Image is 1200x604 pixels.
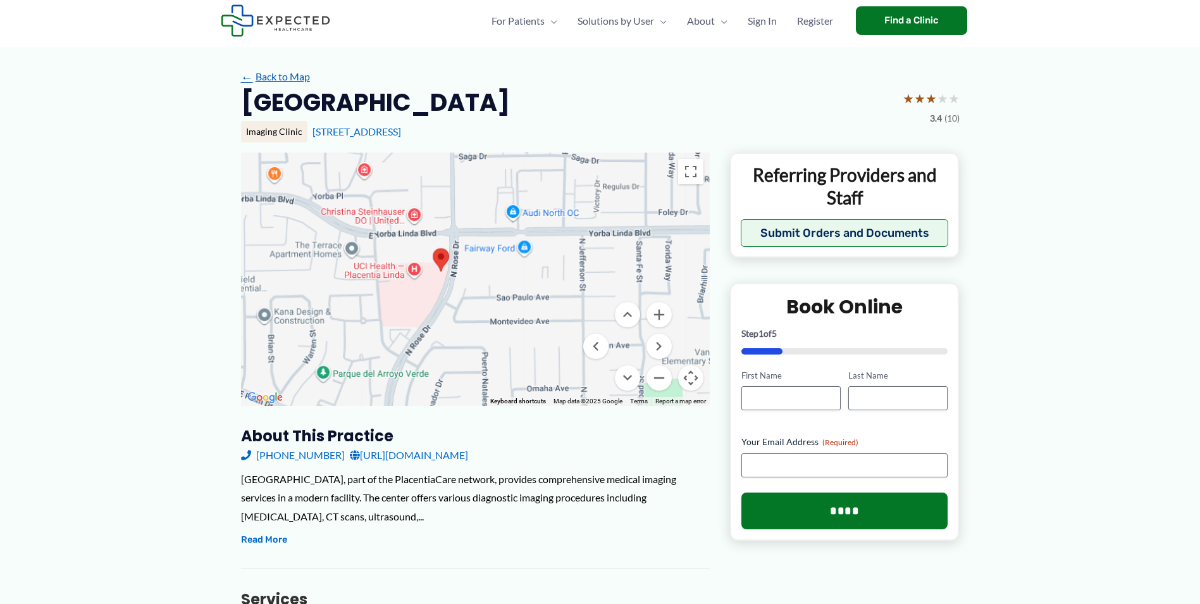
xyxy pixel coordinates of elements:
button: Move left [583,334,609,359]
label: Your Email Address [741,436,948,448]
a: ←Back to Map [241,67,310,86]
div: Imaging Clinic [241,121,307,142]
span: 1 [758,328,764,339]
button: Move right [646,334,672,359]
button: Submit Orders and Documents [741,219,949,247]
button: Zoom out [646,365,672,391]
span: 5 [772,328,777,339]
a: [STREET_ADDRESS] [312,125,401,137]
a: [PHONE_NUMBER] [241,446,345,465]
a: [URL][DOMAIN_NAME] [350,446,468,465]
h2: [GEOGRAPHIC_DATA] [241,87,510,118]
button: Zoom in [646,302,672,327]
a: Open this area in Google Maps (opens a new window) [244,389,286,406]
button: Toggle fullscreen view [678,159,703,184]
span: ★ [903,87,914,110]
img: Google [244,389,286,406]
span: 3.4 [930,110,942,127]
span: ← [241,71,253,83]
span: ★ [914,87,925,110]
label: First Name [741,370,841,382]
button: Move down [615,365,640,391]
h3: About this practice [241,426,710,446]
p: Step of [741,329,948,338]
span: (10) [944,110,960,127]
button: Move up [615,302,640,327]
a: Terms (opens in new tab) [630,398,648,405]
button: Map camera controls [678,365,703,391]
span: ★ [948,87,960,110]
img: Expected Healthcare Logo - side, dark font, small [221,4,330,37]
h2: Book Online [741,294,948,319]
a: Report a map error [655,398,706,405]
span: Map data ©2025 Google [554,398,622,405]
button: Keyboard shortcuts [490,397,546,406]
span: ★ [925,87,937,110]
button: Read More [241,532,287,548]
span: ★ [937,87,948,110]
div: [GEOGRAPHIC_DATA], part of the PlacentiaCare network, provides comprehensive medical imaging serv... [241,470,710,526]
label: Last Name [848,370,948,382]
a: Find a Clinic [856,6,967,35]
span: (Required) [822,437,858,447]
p: Referring Providers and Staff [741,163,949,210]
